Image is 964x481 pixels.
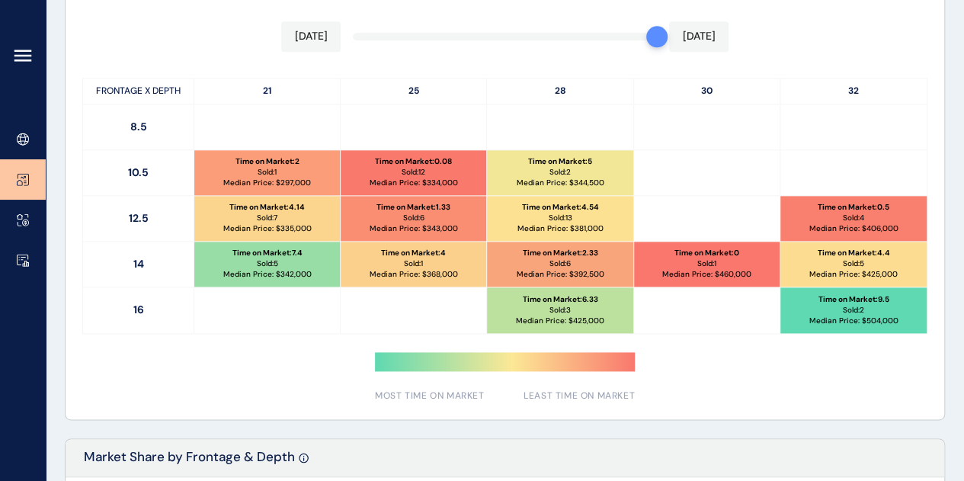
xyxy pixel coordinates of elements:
p: Median Price: $ 460,000 [662,269,751,280]
p: Sold: 6 [549,258,571,269]
p: Sold: 2 [549,167,571,178]
p: Time on Market : 0 [674,248,739,258]
p: Median Price: $ 297,000 [223,178,311,188]
p: Sold: 1 [697,258,716,269]
p: Sold: 5 [843,258,864,269]
p: Time on Market : 4 [381,248,446,258]
p: [DATE] [294,29,327,44]
p: Sold: 3 [549,305,571,316]
p: 16 [83,287,194,333]
p: Time on Market : 4.14 [229,202,305,213]
p: Time on Market : 5 [528,156,592,167]
p: Sold: 1 [404,258,423,269]
p: Sold: 4 [843,213,864,223]
p: Median Price: $ 335,000 [223,223,312,234]
p: FRONTAGE X DEPTH [83,79,194,104]
p: Median Price: $ 425,000 [516,316,604,326]
p: 28 [487,79,633,104]
p: Sold: 2 [843,305,864,316]
p: 30 [634,79,780,104]
p: Median Price: $ 344,500 [516,178,604,188]
p: Sold: 13 [548,213,572,223]
p: Median Price: $ 342,000 [223,269,312,280]
p: Time on Market : 7.4 [232,248,303,258]
p: Median Price: $ 381,000 [517,223,603,234]
p: Time on Market : 4.4 [817,248,889,258]
p: Time on Market : 9.5 [818,294,889,305]
p: Market Share by Frontage & Depth [84,448,295,476]
p: 32 [780,79,927,104]
p: [DATE] [683,29,716,44]
p: Sold: 12 [402,167,425,178]
p: Median Price: $ 504,000 [809,316,898,326]
p: 12.5 [83,196,194,241]
p: Sold: 5 [257,258,278,269]
p: Time on Market : 1.33 [376,202,450,213]
p: Median Price: $ 425,000 [809,269,898,280]
p: Time on Market : 6.33 [522,294,597,305]
p: 25 [341,79,487,104]
p: 14 [83,242,194,287]
p: Time on Market : 2 [235,156,299,167]
p: Time on Market : 0.08 [375,156,452,167]
p: Sold: 6 [403,213,424,223]
p: Time on Market : 0.5 [818,202,889,213]
p: Median Price: $ 334,000 [370,178,458,188]
p: Median Price: $ 392,500 [516,269,604,280]
p: Sold: 7 [257,213,277,223]
span: LEAST TIME ON MARKET [524,390,635,402]
p: 8.5 [83,104,194,149]
p: Median Price: $ 343,000 [370,223,458,234]
p: Median Price: $ 368,000 [370,269,458,280]
p: Time on Market : 2.33 [522,248,597,258]
span: MOST TIME ON MARKET [375,390,484,402]
p: Median Price: $ 406,000 [809,223,898,234]
p: Sold: 1 [258,167,277,178]
p: 21 [194,79,341,104]
p: Time on Market : 4.54 [521,202,598,213]
p: 10.5 [83,150,194,195]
